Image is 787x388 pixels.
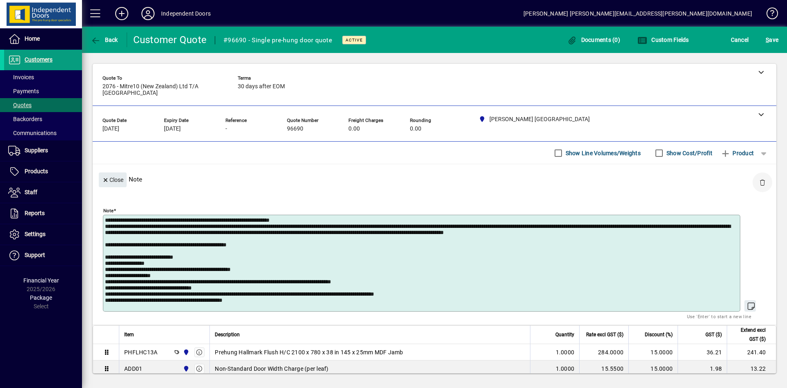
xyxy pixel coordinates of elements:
[109,6,135,21] button: Add
[348,126,360,132] span: 0.00
[4,84,82,98] a: Payments
[99,172,127,187] button: Close
[124,365,142,373] div: ADD01
[8,88,39,94] span: Payments
[287,126,303,132] span: 96690
[727,360,776,377] td: 13.22
[25,168,48,174] span: Products
[4,98,82,112] a: Quotes
[565,32,622,47] button: Documents (0)
[523,7,752,20] div: [PERSON_NAME] [PERSON_NAME][EMAIL_ADDRESS][PERSON_NAME][DOMAIN_NAME]
[567,37,620,43] span: Documents (0)
[729,32,751,47] button: Cancel
[628,344,678,360] td: 15.0000
[766,33,778,46] span: ave
[4,70,82,84] a: Invoices
[91,37,118,43] span: Back
[215,330,240,339] span: Description
[25,35,40,42] span: Home
[687,312,751,321] mat-hint: Use 'Enter' to start a new line
[585,348,623,356] div: 284.0000
[4,182,82,203] a: Staff
[586,330,623,339] span: Rate excl GST ($)
[556,348,575,356] span: 1.0000
[4,29,82,49] a: Home
[678,344,727,360] td: 36.21
[585,365,623,373] div: 15.5500
[25,231,45,237] span: Settings
[4,245,82,266] a: Support
[628,360,678,377] td: 15.0000
[215,348,403,356] span: Prehung Hallmark Flush H/C 2100 x 780 x 38 in 145 x 25mm MDF Jamb
[223,34,332,47] div: #96690 - Single pre-hung door quote
[161,7,211,20] div: Independent Doors
[564,149,641,157] label: Show Line Volumes/Weights
[25,252,45,258] span: Support
[8,116,42,122] span: Backorders
[637,37,689,43] span: Custom Fields
[8,130,57,136] span: Communications
[732,326,766,344] span: Extend excl GST ($)
[124,330,134,339] span: Item
[25,210,45,216] span: Reports
[645,330,673,339] span: Discount (%)
[764,32,780,47] button: Save
[25,189,37,195] span: Staff
[25,147,48,154] span: Suppliers
[215,365,328,373] span: Non-Standard Door Width Charge (per leaf)
[4,126,82,140] a: Communications
[97,176,129,183] app-page-header-button: Close
[25,56,52,63] span: Customers
[4,112,82,126] a: Backorders
[23,277,59,284] span: Financial Year
[181,364,190,373] span: Cromwell Central Otago
[8,102,32,108] span: Quotes
[89,32,120,47] button: Back
[410,126,421,132] span: 0.00
[678,360,727,377] td: 1.98
[8,74,34,80] span: Invoices
[103,208,114,214] mat-label: Note
[102,173,123,187] span: Close
[635,32,691,47] button: Custom Fields
[716,146,758,161] button: Product
[82,32,127,47] app-page-header-button: Back
[181,348,190,357] span: Cromwell Central Otago
[4,224,82,245] a: Settings
[753,179,772,186] app-page-header-button: Delete
[760,2,777,28] a: Knowledge Base
[753,172,772,192] button: Delete
[665,149,712,157] label: Show Cost/Profit
[164,126,181,132] span: [DATE]
[133,33,207,46] div: Customer Quote
[766,37,769,43] span: S
[124,348,157,356] div: PHFLHC13A
[705,330,722,339] span: GST ($)
[93,164,776,194] div: Note
[4,203,82,224] a: Reports
[555,330,574,339] span: Quantity
[135,6,161,21] button: Profile
[238,83,285,90] span: 30 days after EOM
[4,140,82,161] a: Suppliers
[4,161,82,182] a: Products
[727,344,776,360] td: 241.40
[346,37,363,43] span: Active
[556,365,575,373] span: 1.0000
[30,294,52,301] span: Package
[731,33,749,46] span: Cancel
[102,83,225,96] span: 2076 - Mitre10 (New Zealand) Ltd T/A [GEOGRAPHIC_DATA]
[721,147,754,160] span: Product
[102,126,119,132] span: [DATE]
[225,126,227,132] span: -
